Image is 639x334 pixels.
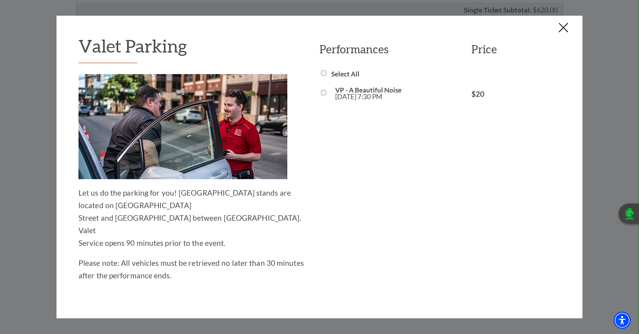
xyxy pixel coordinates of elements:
[79,74,287,179] img: Let us do the parking for you! Valet stands are located on Calhoun
[79,257,306,282] p: Please note: All vehicles must be retrieved no later than 30 minutes after the performance ends.
[79,35,288,63] h2: Valet Parking
[79,187,306,249] p: Let us do the parking for you! [GEOGRAPHIC_DATA] stands are located on [GEOGRAPHIC_DATA] Street a...
[471,90,560,98] div: $20
[335,86,467,100] label: VP - A Beautiful Noise
[319,42,456,57] h3: Performances
[331,71,360,77] label: Select All
[471,42,560,57] h3: Price
[335,93,467,100] span: [DATE] 7:30 PM
[557,22,570,34] button: Close this dialog window
[321,90,326,95] input: VP - A Beautiful Noise Fri, Oct 31 7:30 PM
[613,312,631,329] div: Accessibility Menu
[321,71,326,76] input: Select All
